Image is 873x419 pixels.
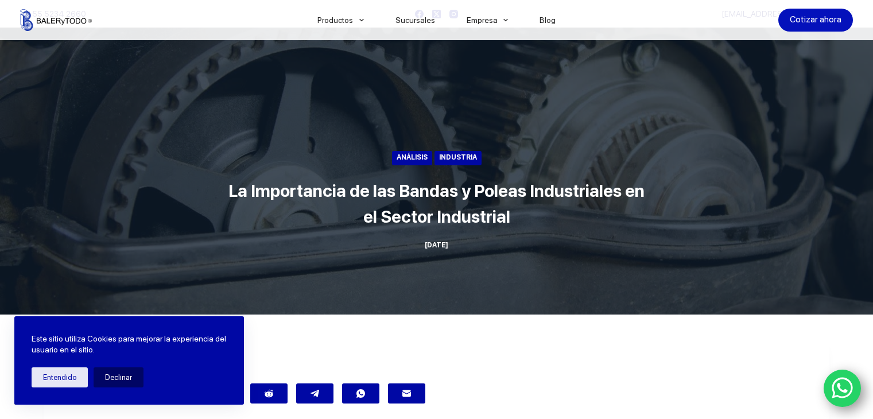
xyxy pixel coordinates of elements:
[296,383,333,404] a: Telegram
[434,151,482,165] a: Industria
[425,241,448,249] time: [DATE]
[342,383,379,404] a: WhatsApp
[32,333,227,356] p: Este sitio utiliza Cookies para mejorar la experiencia del usuario en el sitio.
[778,9,853,32] a: Cotizar ahora
[94,367,143,387] button: Declinar
[222,178,652,230] h1: La Importancia de las Bandas y Poleas Industriales en el Sector Industrial
[67,362,806,375] span: Compartir
[392,151,432,165] a: Análisis
[32,367,88,387] button: Entendido
[388,383,425,404] a: Correo electrónico
[250,383,288,404] a: Reddit
[824,370,862,408] a: WhatsApp
[20,9,92,31] img: Balerytodo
